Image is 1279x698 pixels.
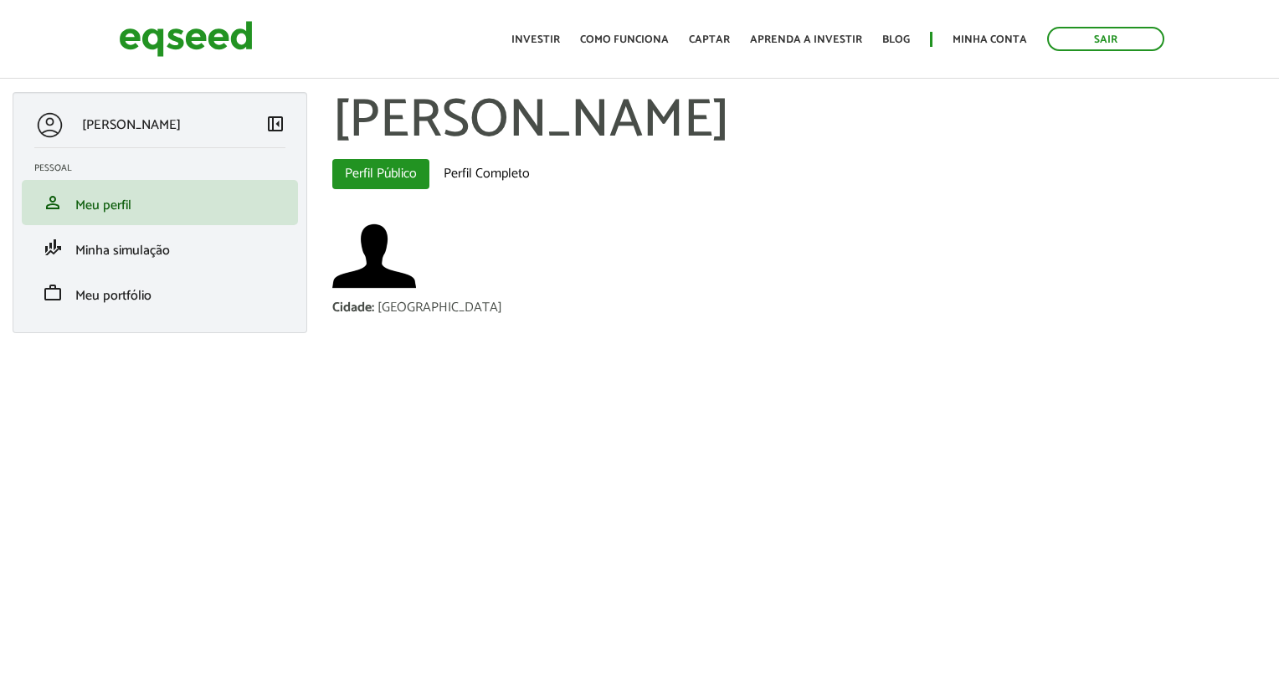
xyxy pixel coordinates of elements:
span: Minha simulação [75,239,170,262]
span: : [372,296,374,319]
div: Cidade [332,301,378,315]
a: Minha conta [953,34,1027,45]
a: Como funciona [580,34,669,45]
a: workMeu portfólio [34,283,285,303]
a: Ver perfil do usuário. [332,214,416,298]
a: Perfil Público [332,159,429,189]
a: Investir [511,34,560,45]
a: finance_modeMinha simulação [34,238,285,258]
li: Meu perfil [22,180,298,225]
a: Blog [882,34,910,45]
img: Foto de PEDRO DE NORONHA NASSIF [332,214,416,298]
span: left_panel_close [265,114,285,134]
span: finance_mode [43,238,63,258]
span: Meu perfil [75,194,131,217]
a: personMeu perfil [34,192,285,213]
div: [GEOGRAPHIC_DATA] [378,301,502,315]
li: Minha simulação [22,225,298,270]
a: Perfil Completo [431,159,542,189]
h2: Pessoal [34,163,298,173]
h1: [PERSON_NAME] [332,92,1266,151]
a: Colapsar menu [265,114,285,137]
a: Captar [689,34,730,45]
p: [PERSON_NAME] [82,117,181,133]
img: EqSeed [119,17,253,61]
li: Meu portfólio [22,270,298,316]
span: work [43,283,63,303]
span: person [43,192,63,213]
a: Aprenda a investir [750,34,862,45]
a: Sair [1047,27,1164,51]
span: Meu portfólio [75,285,152,307]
